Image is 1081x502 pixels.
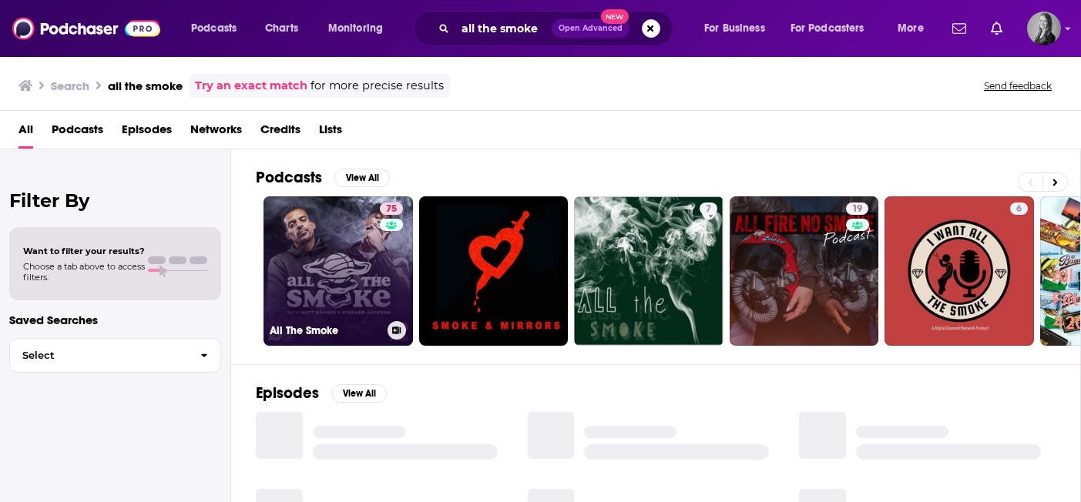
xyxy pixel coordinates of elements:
a: Show notifications dropdown [946,15,972,42]
a: Charts [255,16,307,41]
span: Podcasts [191,18,237,39]
h3: Search [51,79,89,93]
span: Monitoring [328,18,383,39]
h3: All The Smoke [270,324,381,337]
span: Select [10,350,188,360]
a: Show notifications dropdown [985,15,1009,42]
button: Open AdvancedNew [552,19,629,38]
a: 75All The Smoke [264,196,413,346]
button: open menu [180,16,257,41]
a: Podcasts [52,117,103,149]
span: 7 [706,202,711,217]
a: 19 [730,196,879,346]
button: View All [334,169,390,187]
a: Lists [319,117,342,149]
a: 7 [700,202,717,215]
h2: Podcasts [256,168,322,187]
span: For Business [704,18,765,39]
span: Logged in as katieTBG [1027,12,1061,45]
span: Open Advanced [559,25,623,32]
a: Try an exact match [195,77,307,95]
span: Choose a tab above to access filters. [23,261,145,283]
a: Networks [190,117,242,149]
h2: Episodes [256,383,319,403]
span: Want to filter your results? [23,246,145,256]
a: EpisodesView All [256,383,387,403]
a: 6 [1010,202,1028,215]
h2: Filter By [9,189,221,212]
a: 6 [885,196,1034,346]
button: Show profile menu [1027,12,1061,45]
a: 19 [846,202,868,215]
button: open menu [317,16,403,41]
h3: all the smoke [108,79,183,93]
span: More [898,18,924,39]
span: for more precise results [311,77,444,95]
a: Episodes [122,117,172,149]
button: View All [331,384,387,403]
span: Charts [265,18,298,39]
span: For Podcasters [791,18,864,39]
button: open menu [781,16,887,41]
img: Podchaser - Follow, Share and Rate Podcasts [12,14,160,43]
span: 19 [852,202,862,217]
a: All [18,117,33,149]
button: open menu [887,16,943,41]
span: 75 [386,202,397,217]
a: Credits [260,117,300,149]
button: Select [9,338,221,373]
span: 6 [1016,202,1022,217]
input: Search podcasts, credits, & more... [455,16,552,41]
div: Search podcasts, credits, & more... [428,11,688,46]
button: Send feedback [979,79,1056,92]
button: open menu [693,16,784,41]
a: PodcastsView All [256,168,390,187]
img: User Profile [1027,12,1061,45]
p: Saved Searches [9,313,221,327]
a: 7 [574,196,723,346]
a: 75 [380,202,403,215]
span: New [601,9,629,24]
